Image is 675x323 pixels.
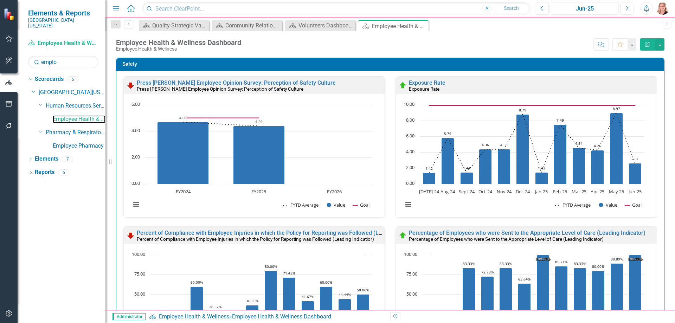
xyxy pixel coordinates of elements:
svg: Interactive chart [127,101,376,215]
path: Jan-25, 1.43. Value. [535,172,548,184]
a: Pharmacy & Respiratory [46,129,105,137]
div: Volunteers Dashboard [298,21,354,30]
text: 4.54 [575,141,583,146]
div: Employee Health & Wellness Dashboard [232,313,331,320]
text: 8.00 [406,117,414,123]
div: 6 [58,169,69,175]
text: 36.36% [246,298,258,303]
div: Employee Health & Wellness Dashboard [372,22,427,31]
text: 50.00 [134,291,145,297]
text: Sept-24 [459,188,475,195]
small: Percentage of Employees who were Sent to the Appropriate Level of Care (Leading Indicator) [409,236,604,242]
text: 4.00 [406,148,414,155]
g: Goal, series 3 of 3. Line with 12 data points. [428,104,637,107]
button: Show FYTD Average [283,202,319,208]
a: Percent of Compliance with Employee Injuries in which the Policy for Reporting was Followed (Lead... [137,230,423,236]
text: 4.39 [255,119,263,124]
text: 80.00% [265,264,277,269]
text: 4.36 [482,142,489,147]
text: 100.00 [404,251,417,257]
text: FY2025 [251,188,266,195]
div: Community Relations Dashboard [225,21,281,30]
img: Below Plan [127,231,135,240]
text: 88.89% [611,257,623,261]
path: Sept-24, 1.44. Value. [461,172,473,184]
a: Employee Health & Wellness [53,115,105,123]
a: Employee Health & Wellness [28,39,98,47]
div: Chart. Highcharts interactive chart. [127,101,381,215]
text: Jan-25 [534,188,548,195]
text: 50.00% [357,288,369,292]
div: Double-Click to Edit [396,76,657,218]
text: 75.00 [406,271,417,277]
h3: Safety [122,62,661,67]
path: Jun-25, 2.61. Value. [629,163,642,184]
text: 5.79 [444,131,451,136]
button: Jun-25 [551,2,618,15]
text: 0.00 [406,180,414,186]
path: Mar-25, 4.54. Value. [573,148,585,184]
text: 28.57% [209,304,221,309]
a: Employee Pharmacy [53,142,105,150]
text: 60.00% [320,280,332,285]
text: Oct-24 [478,188,493,195]
text: 2.00 [131,154,140,160]
text: Mar-25 [572,188,586,195]
a: Human Resources Services [46,102,105,110]
a: Scorecards [35,75,64,83]
button: View chart menu, Chart [131,200,141,209]
text: Nov-24 [497,188,512,195]
path: Apr-25, 4.26. Value. [591,150,604,184]
div: » [149,313,385,321]
text: Jun-25 [628,188,642,195]
a: Quality Strategic Value Dashboard [141,21,207,30]
text: 4.68 [179,115,187,120]
text: Apr-25 [591,188,604,195]
div: Quality Strategic Value Dashboard [152,21,207,30]
img: Tiffany LaCoste [656,2,669,15]
text: 2.61 [631,156,639,161]
text: Aug-24 [441,188,455,195]
small: Exposure Rate [409,86,439,92]
text: 72.73% [481,270,494,274]
small: Percent of Compliance with Employee Injuries in which the Policy for Reporting was Followed (Lead... [137,236,374,242]
text: 1.42 [425,166,433,171]
a: Elements [35,155,58,163]
button: Show Value [327,202,345,208]
text: 71.43% [283,271,295,276]
a: Percentage of Employees who were Sent to the Appropriate Level of Care (Leading Indicator) [409,230,645,236]
a: [GEOGRAPHIC_DATA][US_STATE] [39,89,105,97]
path: Aug-24, 5.79. Value. [442,138,454,184]
path: Nov-24, 4.38. Value. [498,149,510,184]
span: Administrator [112,313,146,320]
div: Employee Health & Wellness [116,46,241,52]
button: View chart menu, Chart [403,200,413,209]
text: 100.00% [536,257,550,261]
text: 10.00 [404,101,414,107]
text: 8.97 [613,106,620,111]
text: 63.64% [518,277,531,282]
button: Show FYTD Average [555,202,591,208]
img: On Target [399,81,407,90]
g: Value, series 2 of 3. Bar series with 3 bars. [157,105,335,184]
path: Dec-24, 8.79. Value. [516,114,529,184]
text: 2.00 [406,164,414,170]
path: Oct-24, 4.36. Value. [479,149,492,184]
span: Search [504,5,519,11]
input: Search Below... [28,56,98,68]
div: Jun-25 [553,5,616,13]
text: 85.71% [555,259,567,264]
text: 83.33% [463,261,475,266]
text: FY2024 [176,188,191,195]
text: 50.00 [406,291,417,297]
text: Dec-24 [516,188,530,195]
text: 83.33% [500,261,512,266]
button: Search [494,4,529,13]
img: On Target [399,231,407,240]
a: Exposure Rate [409,79,445,86]
path: FY2025, 4.39. Value. [233,126,285,184]
button: Show Goal [353,202,369,208]
small: Press [PERSON_NAME] Employee Opinion Survey: Perception of Safety Culture [137,86,303,92]
a: Community Relations Dashboard [214,21,281,30]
